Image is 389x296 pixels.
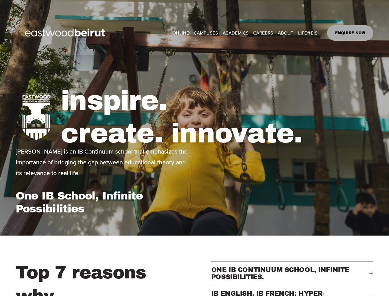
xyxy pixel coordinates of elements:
span: LIFE@EIS [298,29,318,37]
span: ONE IB CONTINUUM SCHOOL, INFINITE POSSIBILITIES. [211,266,369,280]
a: folder dropdown [194,28,218,38]
a: folder dropdown [278,28,294,38]
span: ABOUT [278,29,294,37]
a: folder dropdown [298,28,318,38]
a: ENQUIRE NOW [327,25,374,41]
h1: inspire. create. innovate. [61,84,373,150]
a: CAREERS [253,28,273,38]
img: EastwoodIS Global Site [16,17,116,49]
p: [PERSON_NAME] is an IB Continuum school that emphasizes the importance of bridging the gap betwee... [16,146,193,179]
h1: One IB School, Infinite Possibilities [16,189,193,215]
span: CAMPUSES [194,29,218,37]
a: folder dropdown [223,28,249,38]
button: ONE IB CONTINUUM SCHOOL, INFINITE POSSIBILITIES. [211,261,374,285]
a: ONLINE [172,28,189,38]
span: ACADEMICS [223,29,249,37]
